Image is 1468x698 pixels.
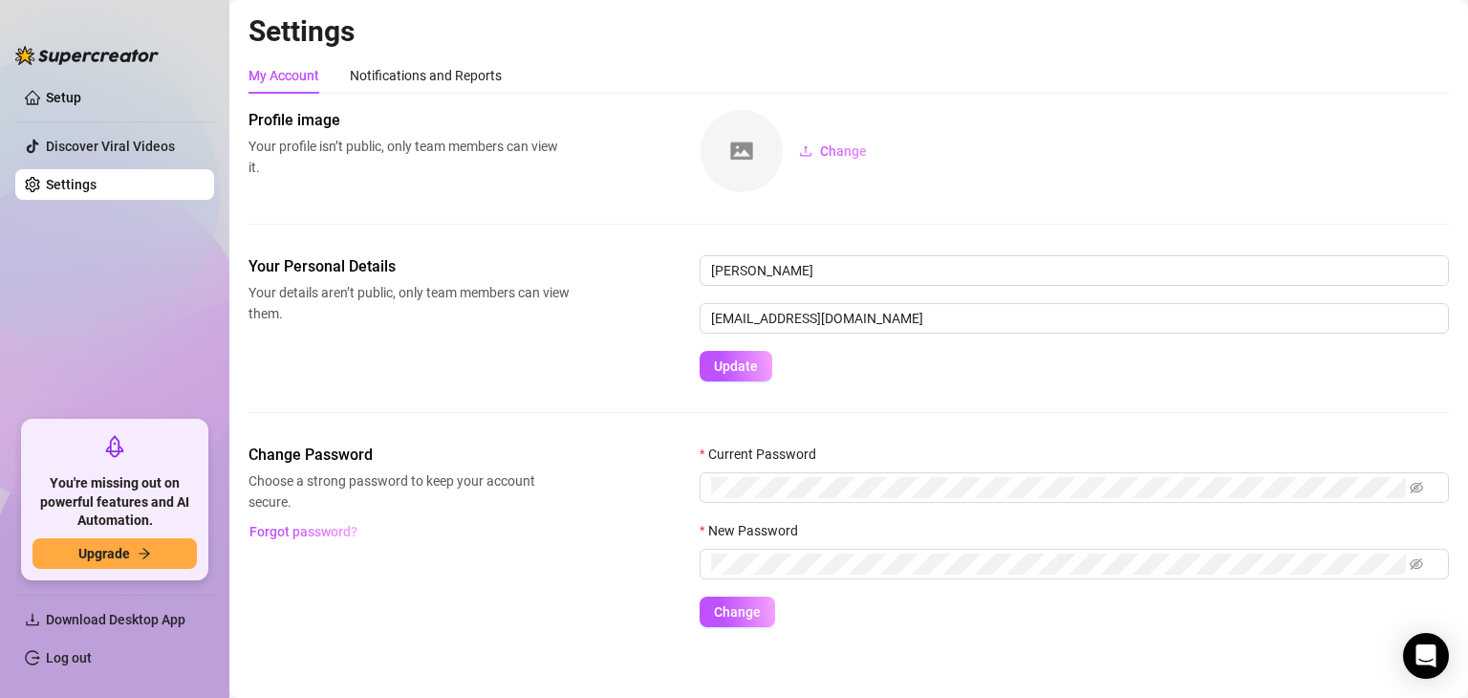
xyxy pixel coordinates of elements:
img: square-placeholder.png [701,110,783,192]
input: New Password [711,554,1406,575]
div: Open Intercom Messenger [1403,633,1449,679]
span: eye-invisible [1410,481,1423,494]
button: Change [784,136,882,166]
span: Change [714,604,761,620]
span: Change Password [248,444,570,467]
h2: Settings [248,13,1449,50]
button: Update [700,351,772,382]
input: Current Password [711,477,1406,498]
input: Enter name [700,255,1449,286]
a: Settings [46,177,97,192]
img: logo-BBDzfeDw.svg [15,46,159,65]
div: My Account [248,65,319,86]
button: Change [700,597,775,627]
span: Upgrade [78,546,130,561]
span: arrow-right [138,547,151,560]
span: Profile image [248,109,570,132]
span: Your Personal Details [248,255,570,278]
span: Your profile isn’t public, only team members can view it. [248,136,570,178]
input: Enter new email [700,303,1449,334]
span: Change [820,143,867,159]
span: download [25,612,40,627]
a: Log out [46,650,92,665]
label: Current Password [700,444,829,465]
span: eye-invisible [1410,557,1423,571]
span: upload [799,144,812,158]
span: Choose a strong password to keep your account secure. [248,470,570,513]
span: Your details aren’t public, only team members can view them. [248,282,570,324]
button: Upgradearrow-right [32,538,197,569]
span: Forgot password? [249,524,357,539]
span: Update [714,359,758,374]
span: rocket [103,435,126,458]
span: Download Desktop App [46,612,185,627]
span: You're missing out on powerful features and AI Automation. [32,474,197,531]
button: Forgot password? [248,516,357,547]
a: Setup [46,90,81,105]
label: New Password [700,520,810,541]
div: Notifications and Reports [350,65,502,86]
a: Discover Viral Videos [46,139,175,154]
